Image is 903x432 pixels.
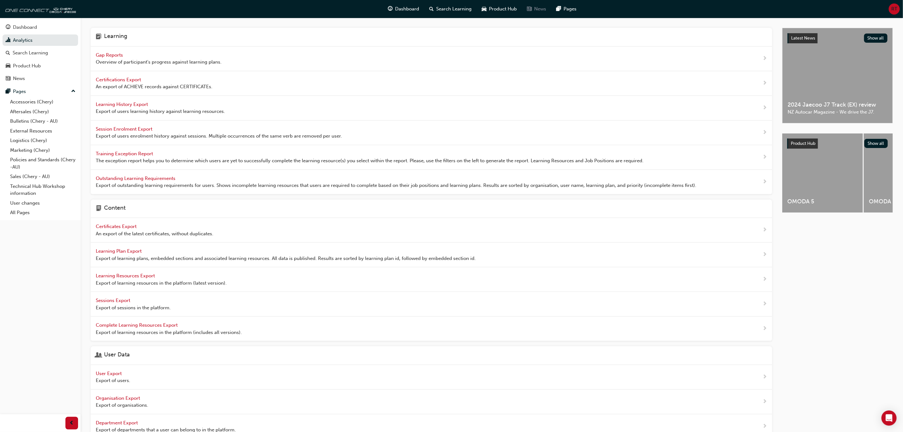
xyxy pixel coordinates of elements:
span: Pages [564,5,577,13]
a: Dashboard [3,22,78,33]
a: Search Learning [3,47,78,59]
span: next-icon [762,104,767,112]
a: Bulletins (Chery - AU) [8,116,78,126]
span: next-icon [762,325,767,333]
span: guage-icon [388,5,393,13]
span: car-icon [482,5,487,13]
a: Organisation Export Export of organisations.next-icon [91,390,772,414]
div: Search Learning [13,49,48,57]
a: Sales (Chery - AU) [8,172,78,182]
a: Logistics (Chery) [8,136,78,145]
span: pages-icon [6,89,10,95]
a: Latest NewsShow all [788,33,888,43]
span: Export of organisations. [96,402,148,409]
span: next-icon [762,251,767,259]
span: next-icon [762,55,767,63]
a: Certifications Export An export of ACHIEVE records against CERTIFICATEs.next-icon [91,71,772,96]
span: next-icon [762,178,767,186]
a: OMODA 5 [782,133,863,213]
img: oneconnect [3,3,76,15]
span: page-icon [96,205,101,213]
a: Latest NewsShow all2024 Jaecoo J7 Track (EX) reviewNZ Autocar Magazine - We drive the J7. [782,28,893,123]
a: Accessories (Chery) [8,97,78,107]
span: search-icon [6,50,10,56]
a: Product Hub [3,60,78,72]
h4: Content [104,205,125,213]
span: Department Export [96,420,139,426]
a: Learning Plan Export Export of learning plans, embedded sections and associated learning resource... [91,243,772,267]
button: Show all [864,34,888,43]
button: Pages [3,86,78,97]
span: Export of users learning history against learning resources. [96,108,225,115]
a: News [3,73,78,84]
a: guage-iconDashboard [383,3,424,15]
a: Learning History Export Export of users learning history against learning resources.next-icon [91,96,772,120]
span: learning-icon [96,33,101,41]
h4: Learning [104,33,127,41]
span: Product Hub [791,141,815,146]
span: Gap Reports [96,52,124,58]
span: Outstanding Learning Requirements [96,176,177,181]
span: guage-icon [6,25,10,30]
div: Open Intercom Messenger [882,410,897,426]
span: search-icon [430,5,434,13]
a: Gap Reports Overview of participant's progress against learning plans.next-icon [91,46,772,71]
span: next-icon [762,226,767,234]
span: prev-icon [70,419,74,427]
span: Learning Resources Export [96,273,156,279]
span: Export of learning plans, embedded sections and associated learning resources. All data is publis... [96,255,476,262]
span: 2024 Jaecoo J7 Track (EX) review [788,101,888,108]
a: Analytics [3,34,78,46]
a: All Pages [8,208,78,218]
a: User changes [8,198,78,208]
span: next-icon [762,423,767,430]
span: next-icon [762,398,767,406]
span: NZ Autocar Magazine - We drive the J7. [788,108,888,116]
a: Certificates Export An export of the latest certificates, without duplicates.next-icon [91,218,772,243]
div: News [13,75,25,82]
a: car-iconProduct Hub [477,3,522,15]
span: next-icon [762,79,767,87]
span: Training Exception Report [96,151,154,157]
span: News [534,5,546,13]
span: Certifications Export [96,77,142,83]
span: next-icon [762,129,767,137]
span: Export of learning resources in the platform (latest version). [96,280,227,287]
span: RT [891,5,897,13]
span: user-icon [96,351,101,360]
span: Product Hub [489,5,517,13]
span: Session Enrolment Export [96,126,154,132]
span: Export of learning resources in the platform (includes all versions). [96,329,242,336]
a: pages-iconPages [552,3,582,15]
button: RT [889,3,900,15]
a: Complete Learning Resources Export Export of learning resources in the platform (includes all ver... [91,317,772,341]
span: An export of the latest certificates, without duplicates. [96,230,213,238]
button: Show all [864,139,888,148]
a: search-iconSearch Learning [424,3,477,15]
a: User Export Export of users.next-icon [91,365,772,390]
span: next-icon [762,275,767,283]
a: Product HubShow all [787,139,888,149]
span: Overview of participant's progress against learning plans. [96,59,222,66]
span: news-icon [6,76,10,82]
div: Dashboard [13,24,37,31]
span: chart-icon [6,38,10,43]
span: Learning History Export [96,102,149,107]
span: Export of sessions in the platform. [96,304,171,312]
span: Certificates Export [96,224,138,229]
span: OMODA 5 [787,198,858,205]
span: Organisation Export [96,395,141,401]
span: An export of ACHIEVE records against CERTIFICATEs. [96,83,212,90]
span: next-icon [762,153,767,161]
a: External Resources [8,126,78,136]
span: next-icon [762,300,767,308]
a: Marketing (Chery) [8,145,78,155]
span: Learning Plan Export [96,248,143,254]
a: Outstanding Learning Requirements Export of outstanding learning requirements for users. Shows in... [91,170,772,194]
a: Session Enrolment Export Export of users enrolment history against sessions. Multiple occurrences... [91,120,772,145]
span: Dashboard [395,5,419,13]
span: Search Learning [436,5,472,13]
span: Export of outstanding learning requirements for users. Shows incomplete learning resources that u... [96,182,696,189]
